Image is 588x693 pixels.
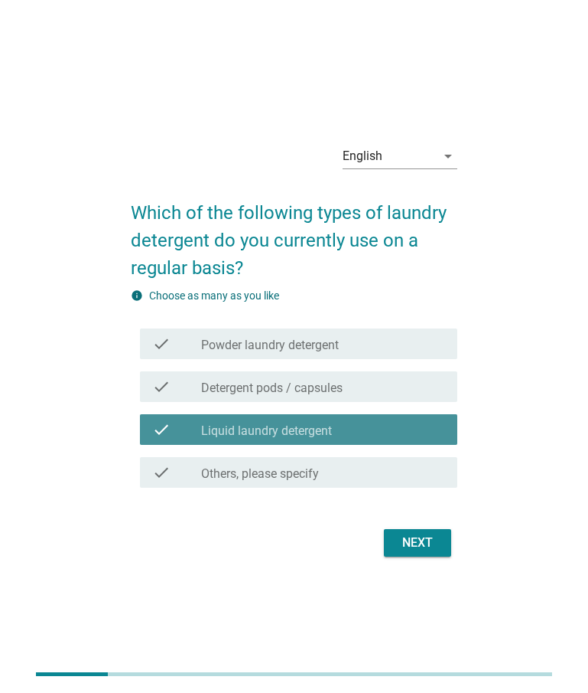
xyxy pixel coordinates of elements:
i: check [152,420,171,439]
label: Liquid laundry detergent [201,423,332,439]
button: Next [384,529,451,557]
label: Detergent pods / capsules [201,381,343,396]
i: check [152,463,171,482]
label: Others, please specify [201,466,319,482]
div: Next [396,534,439,552]
label: Powder laundry detergent [201,338,339,353]
div: English [343,149,382,163]
i: info [131,289,143,302]
i: check [152,335,171,353]
h2: Which of the following types of laundry detergent do you currently use on a regular basis? [131,184,457,282]
i: check [152,378,171,396]
i: arrow_drop_down [439,147,457,165]
label: Choose as many as you like [149,289,279,302]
